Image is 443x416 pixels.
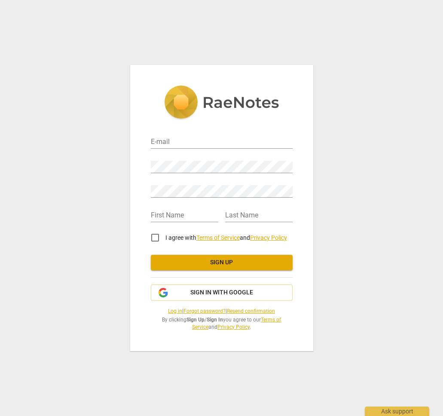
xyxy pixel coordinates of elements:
span: Sign up [158,258,286,267]
div: Ask support [365,407,429,416]
b: Sign Up [186,317,205,323]
a: Terms of Service [192,317,281,330]
button: Sign in with Google [151,284,293,301]
span: Sign in with Google [190,288,253,297]
span: By clicking / you agree to our and . [151,316,293,330]
a: Privacy Policy [217,324,250,330]
a: Resend confirmation [227,308,275,314]
span: I agree with and [165,234,287,241]
a: Privacy Policy [250,234,287,241]
button: Sign up [151,255,293,270]
a: Log in [168,308,182,314]
b: Sign In [207,317,223,323]
span: | | [151,308,293,315]
a: Terms of Service [196,234,240,241]
a: Forgot password? [183,308,226,314]
img: 5ac2273c67554f335776073100b6d88f.svg [164,86,279,121]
